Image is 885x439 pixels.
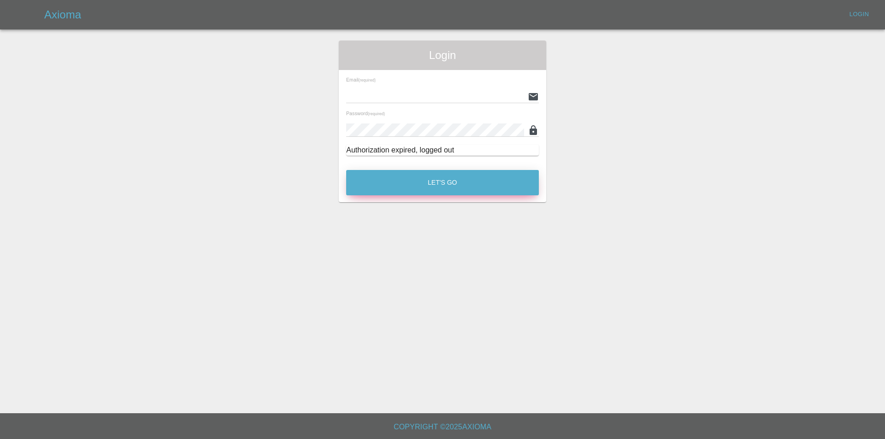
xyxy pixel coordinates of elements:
span: Password [346,111,385,116]
div: Authorization expired, logged out [346,145,539,156]
h5: Axioma [44,7,81,22]
h6: Copyright © 2025 Axioma [7,421,878,433]
button: Let's Go [346,170,539,195]
a: Login [844,7,874,22]
small: (required) [359,78,376,82]
span: Login [346,48,539,63]
small: (required) [368,112,385,116]
span: Email [346,77,376,82]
